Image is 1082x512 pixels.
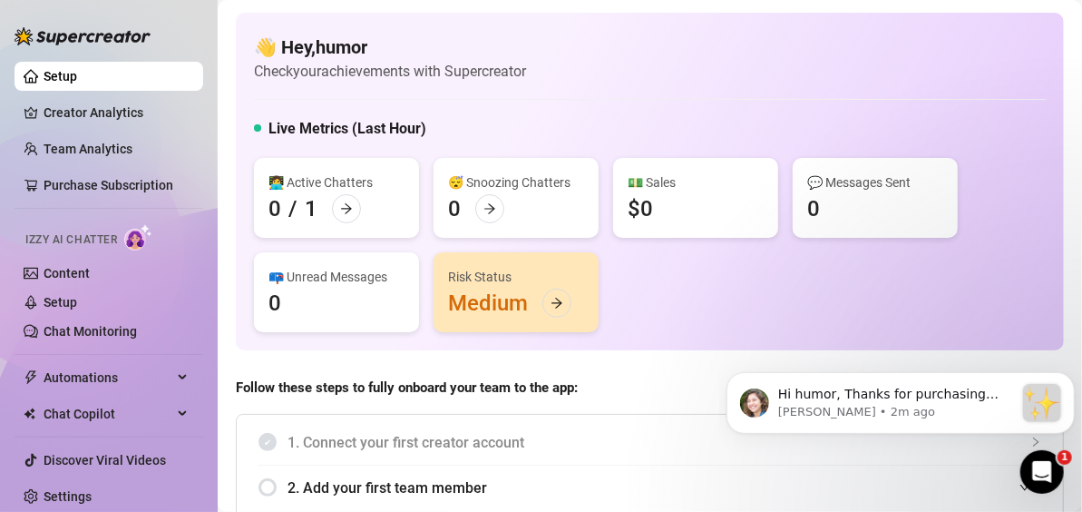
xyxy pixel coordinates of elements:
[628,172,764,192] div: 💵 Sales
[551,297,563,310] span: arrow-right
[268,118,426,140] h5: Live Metrics (Last Hour)
[288,477,1041,499] span: 2. Add your first team member
[258,466,1041,510] div: 2. Add your first team member
[44,363,172,392] span: Automations
[268,267,405,287] div: 📪 Unread Messages
[268,194,281,223] div: 0
[44,142,132,156] a: Team Analytics
[25,231,117,249] span: Izzy AI Chatter
[44,453,166,468] a: Discover Viral Videos
[254,34,526,60] h4: 👋 Hey, humor
[44,489,92,504] a: Settings
[1019,482,1030,493] span: expanded
[44,295,77,310] a: Setup
[483,202,496,215] span: arrow-right
[24,408,35,420] img: Chat Copilot
[24,370,38,385] span: thunderbolt
[719,336,1082,463] iframe: Intercom notifications message
[254,60,526,83] article: Check your achievements with Supercreator
[236,379,578,396] strong: Follow these steps to fully onboard your team to the app:
[44,178,173,192] a: Purchase Subscription
[807,172,943,192] div: 💬 Messages Sent
[124,224,152,251] img: AI Chatter
[15,27,151,45] img: logo-BBDzfeDw.svg
[1020,450,1064,494] iframe: Intercom live chat
[1058,450,1072,465] span: 1
[44,69,77,84] a: Setup
[628,194,653,223] div: $0
[448,172,584,192] div: 😴 Snoozing Chatters
[807,194,820,223] div: 0
[268,289,281,318] div: 0
[44,266,90,281] a: Content
[305,194,317,223] div: 1
[448,194,461,223] div: 0
[268,172,405,192] div: 👩‍💻 Active Chatters
[44,98,189,127] a: Creator Analytics
[44,399,172,428] span: Chat Copilot
[44,324,137,339] a: Chat Monitoring
[448,267,584,287] div: Risk Status
[340,202,353,215] span: arrow-right
[258,420,1041,465] div: 1. Connect your first creator account
[288,431,1041,454] span: 1. Connect your first creator account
